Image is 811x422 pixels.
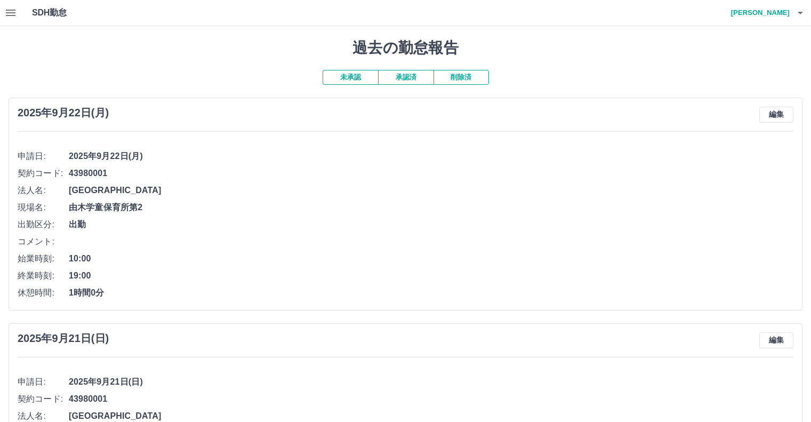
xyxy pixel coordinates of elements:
[18,376,69,388] span: 申請日:
[18,393,69,405] span: 契約コード:
[69,218,793,231] span: 出勤
[9,39,802,57] h1: 過去の勤怠報告
[18,218,69,231] span: 出勤区分:
[18,150,69,163] span: 申請日:
[18,332,109,345] h3: 2025年9月21日(日)
[18,184,69,197] span: 法人名:
[18,201,69,214] span: 現場名:
[69,286,793,299] span: 1時間0分
[18,167,69,180] span: 契約コード:
[69,393,793,405] span: 43980001
[69,167,793,180] span: 43980001
[18,286,69,299] span: 休憩時間:
[323,70,378,85] button: 未承認
[759,332,793,348] button: 編集
[69,150,793,163] span: 2025年9月22日(月)
[69,376,793,388] span: 2025年9月21日(日)
[69,252,793,265] span: 10:00
[69,269,793,282] span: 19:00
[759,107,793,123] button: 編集
[69,201,793,214] span: 由木学童保育所第2
[433,70,489,85] button: 削除済
[18,235,69,248] span: コメント:
[378,70,433,85] button: 承認済
[18,107,109,119] h3: 2025年9月22日(月)
[18,252,69,265] span: 始業時刻:
[69,184,793,197] span: [GEOGRAPHIC_DATA]
[18,269,69,282] span: 終業時刻:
